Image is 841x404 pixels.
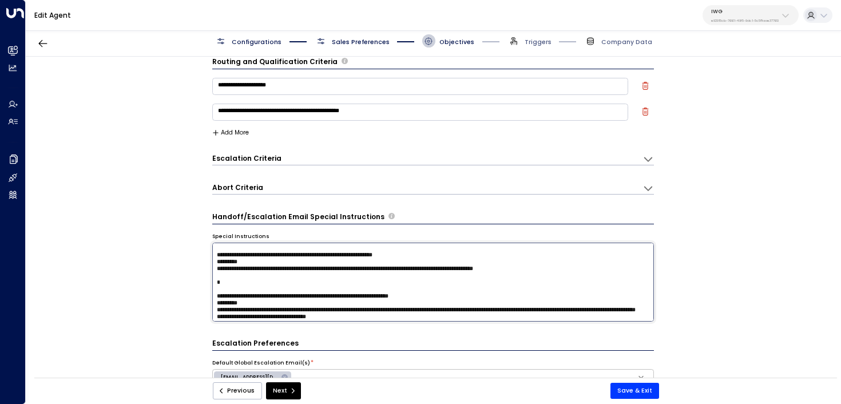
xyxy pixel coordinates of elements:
div: Escalation CriteriaDefine the scenarios in which the AI agent should escalate the conversation to... [212,153,654,165]
span: Triggers [525,38,552,46]
span: Configurations [232,38,281,46]
h3: Escalation Preferences [212,338,654,351]
h3: Handoff/Escalation Email Special Instructions [212,212,384,222]
span: Company Data [601,38,652,46]
p: IWG [711,8,779,15]
label: Default Global Escalation Email(s) [212,359,310,367]
div: Abort CriteriaDefine the scenarios in which the AI agent should abort or terminate the conversati... [212,183,654,195]
button: Next [266,382,301,399]
span: Sales Preferences [332,38,390,46]
button: Save & Exit [610,383,659,399]
button: Clear [634,371,648,386]
h3: Routing and Qualification Criteria [212,57,338,67]
h3: Abort Criteria [212,183,263,192]
span: Provide any specific instructions for the content of handoff or escalation emails. These notes gu... [388,212,395,222]
span: Define the criteria the agent uses to determine whether a lead is qualified for further actions l... [342,57,348,67]
h3: Escalation Criteria [212,153,281,163]
span: [EMAIL_ADDRESS][DOMAIN_NAME] [214,374,284,381]
span: Objectives [439,38,474,46]
a: Edit Agent [34,10,71,20]
button: IWGe92915cb-7661-49f5-9dc1-5c58aae37760 [703,5,799,25]
label: Special Instructions [212,233,269,241]
p: e92915cb-7661-49f5-9dc1-5c58aae37760 [711,18,779,23]
div: [EMAIL_ADDRESS][DOMAIN_NAME] [214,371,291,385]
button: Add More [212,129,249,136]
button: Previous [213,382,262,399]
